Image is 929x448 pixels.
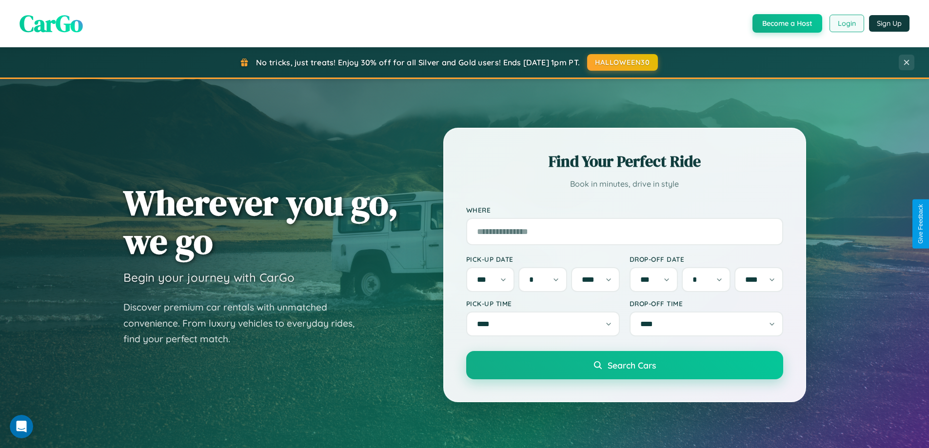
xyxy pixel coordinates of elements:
[123,299,367,347] p: Discover premium car rentals with unmatched convenience. From luxury vehicles to everyday rides, ...
[608,360,656,370] span: Search Cars
[466,206,783,214] label: Where
[123,183,398,260] h1: Wherever you go, we go
[917,204,924,244] div: Give Feedback
[630,255,783,263] label: Drop-off Date
[466,351,783,379] button: Search Cars
[466,255,620,263] label: Pick-up Date
[630,299,783,308] label: Drop-off Time
[869,15,909,32] button: Sign Up
[830,15,864,32] button: Login
[466,151,783,172] h2: Find Your Perfect Ride
[256,58,580,67] span: No tricks, just treats! Enjoy 30% off for all Silver and Gold users! Ends [DATE] 1pm PT.
[752,14,822,33] button: Become a Host
[20,7,83,39] span: CarGo
[10,415,33,438] iframe: Intercom live chat
[123,270,295,285] h3: Begin your journey with CarGo
[466,177,783,191] p: Book in minutes, drive in style
[587,54,658,71] button: HALLOWEEN30
[466,299,620,308] label: Pick-up Time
